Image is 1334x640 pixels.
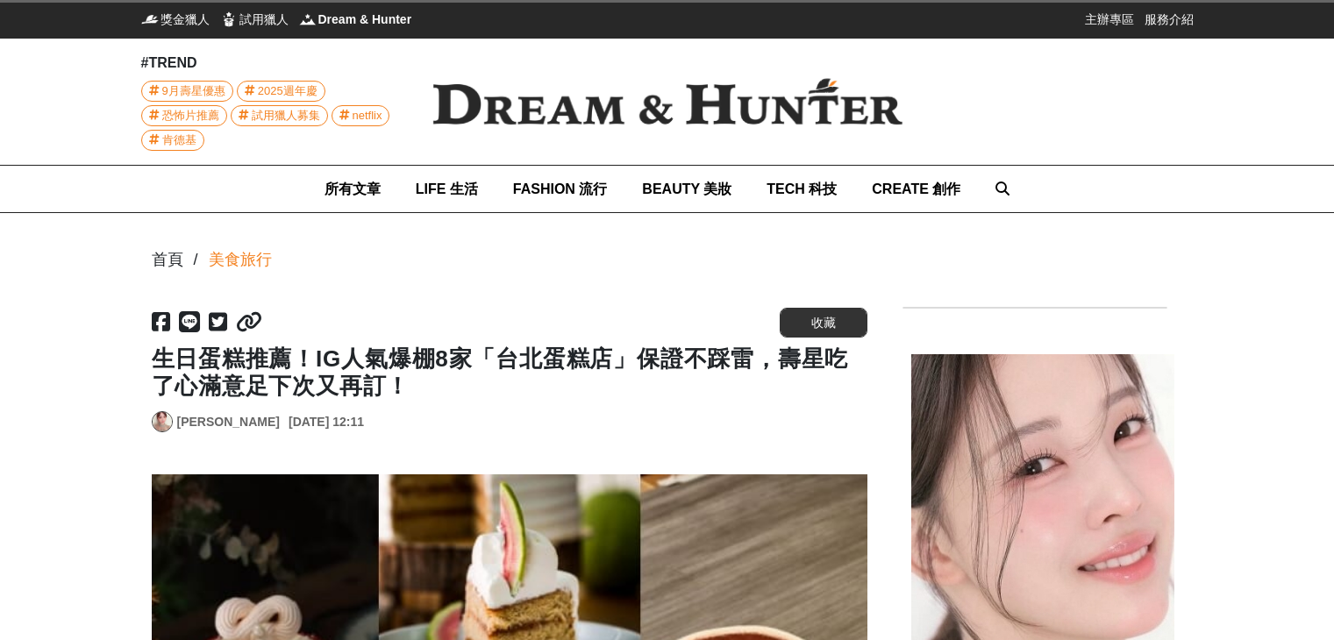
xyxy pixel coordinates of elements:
[220,11,238,28] img: 試用獵人
[299,11,317,28] img: Dream & Hunter
[325,166,381,212] a: 所有文章
[161,11,210,28] span: 獎金獵人
[1145,11,1194,28] a: 服務介紹
[162,131,196,150] span: 肯德基
[642,166,731,212] a: BEAUTY 美妝
[252,106,320,125] span: 試用獵人募集
[141,11,210,28] a: 獎金獵人獎金獵人
[239,11,289,28] span: 試用獵人
[231,105,328,126] a: 試用獵人募集
[416,181,478,196] span: LIFE 生活
[162,106,219,125] span: 恐怖片推薦
[177,413,280,431] a: [PERSON_NAME]
[872,166,960,212] a: CREATE 創作
[767,181,837,196] span: TECH 科技
[209,248,272,272] a: 美食旅行
[299,11,412,28] a: Dream & HunterDream & Hunter
[237,81,325,102] a: 2025週年慶
[1085,11,1134,28] a: 主辦專區
[141,105,227,126] a: 恐怖片推薦
[153,412,172,431] img: Avatar
[404,50,931,153] img: Dream & Hunter
[872,181,960,196] span: CREATE 創作
[289,413,364,431] div: [DATE] 12:11
[152,248,183,272] div: 首頁
[141,53,404,74] div: #TREND
[642,181,731,196] span: BEAUTY 美妝
[416,166,478,212] a: LIFE 生活
[258,82,317,101] span: 2025週年慶
[767,166,837,212] a: TECH 科技
[513,181,608,196] span: FASHION 流行
[194,248,198,272] div: /
[152,345,867,400] h1: 生日蛋糕推薦！IG人氣爆棚8家「台北蛋糕店」保證不踩雷，壽星吃了心滿意足下次又再訂！
[513,166,608,212] a: FASHION 流行
[141,81,233,102] a: 9月壽星優惠
[220,11,289,28] a: 試用獵人試用獵人
[141,11,159,28] img: 獎金獵人
[332,105,390,126] a: netflix
[353,106,382,125] span: netflix
[141,130,204,151] a: 肯德基
[152,411,173,432] a: Avatar
[780,308,867,338] button: 收藏
[318,11,412,28] span: Dream & Hunter
[325,181,381,196] span: 所有文章
[162,82,225,101] span: 9月壽星優惠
